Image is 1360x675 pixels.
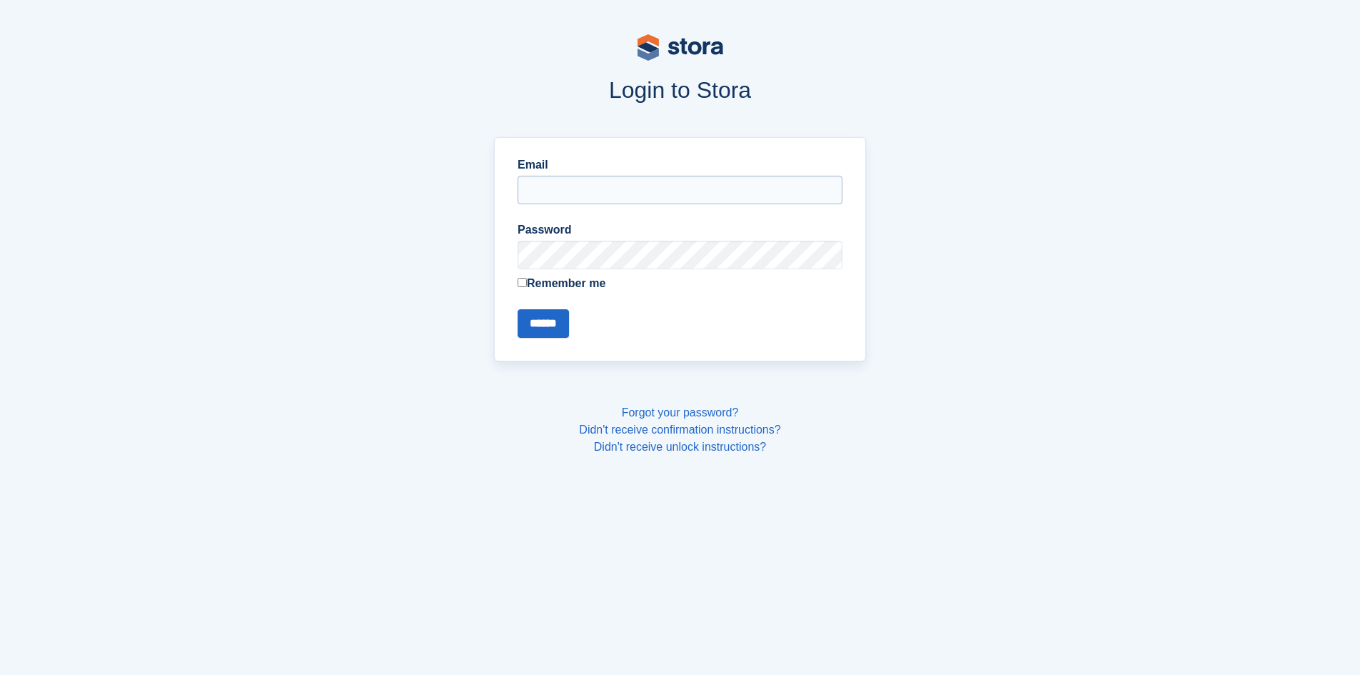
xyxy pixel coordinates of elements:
[518,278,527,287] input: Remember me
[222,77,1139,103] h1: Login to Stora
[579,424,780,436] a: Didn't receive confirmation instructions?
[622,406,739,419] a: Forgot your password?
[594,441,766,453] a: Didn't receive unlock instructions?
[518,275,842,292] label: Remember me
[518,156,842,174] label: Email
[638,34,723,61] img: stora-logo-53a41332b3708ae10de48c4981b4e9114cc0af31d8433b30ea865607fb682f29.svg
[518,221,842,239] label: Password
